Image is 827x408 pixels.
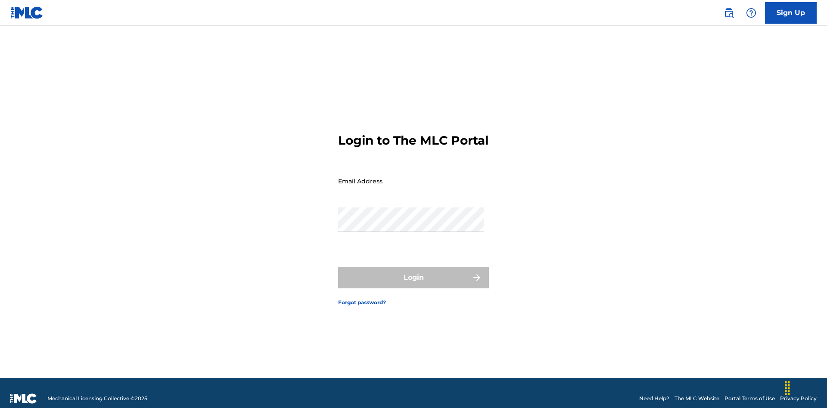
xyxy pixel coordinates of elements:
img: search [724,8,734,18]
a: Public Search [720,4,737,22]
div: Help [743,4,760,22]
a: Privacy Policy [780,395,817,402]
span: Mechanical Licensing Collective © 2025 [47,395,147,402]
a: Need Help? [639,395,669,402]
a: The MLC Website [675,395,719,402]
img: logo [10,393,37,404]
img: help [746,8,756,18]
a: Portal Terms of Use [724,395,775,402]
div: Drag [780,375,794,401]
a: Forgot password? [338,299,386,306]
img: MLC Logo [10,6,44,19]
iframe: Chat Widget [784,367,827,408]
h3: Login to The MLC Portal [338,133,488,148]
a: Sign Up [765,2,817,24]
